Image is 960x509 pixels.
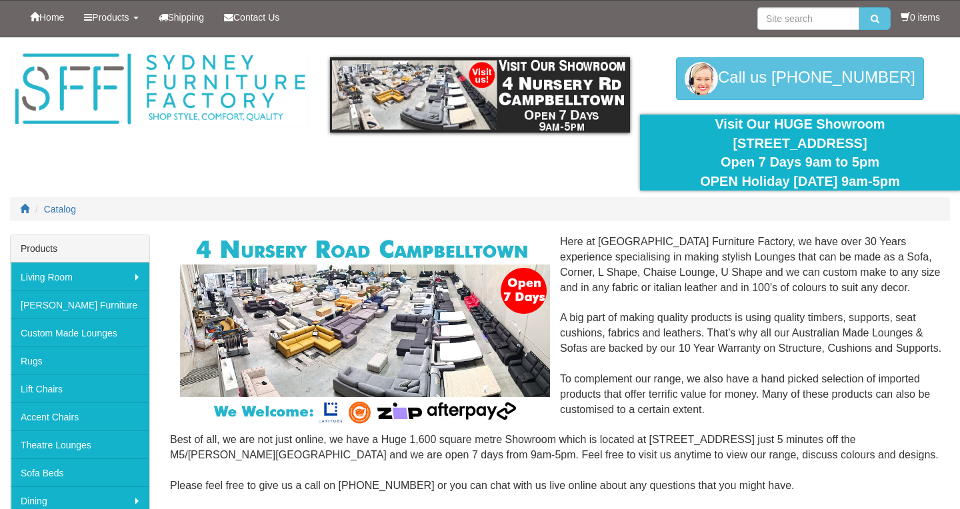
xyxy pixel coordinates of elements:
[11,262,149,290] a: Living Room
[214,1,289,34] a: Contact Us
[44,204,76,215] a: Catalog
[10,51,310,128] img: Sydney Furniture Factory
[11,402,149,430] a: Accent Chairs
[650,115,950,191] div: Visit Our HUGE Showroom [STREET_ADDRESS] Open 7 Days 9am to 5pm OPEN Holiday [DATE] 9am-5pm
[11,430,149,458] a: Theatre Lounges
[11,235,149,262] div: Products
[180,235,550,427] img: Corner Modular Lounges
[170,235,950,508] div: Here at [GEOGRAPHIC_DATA] Furniture Factory, we have over 30 Years experience specialising in mak...
[20,1,74,34] a: Home
[11,374,149,402] a: Lift Chairs
[149,1,215,34] a: Shipping
[757,7,859,30] input: Site search
[330,57,630,133] img: showroom.gif
[92,12,129,23] span: Products
[11,318,149,346] a: Custom Made Lounges
[11,346,149,374] a: Rugs
[11,290,149,318] a: [PERSON_NAME] Furniture
[233,12,279,23] span: Contact Us
[11,458,149,486] a: Sofa Beds
[901,11,940,24] li: 0 items
[39,12,64,23] span: Home
[168,12,205,23] span: Shipping
[74,1,148,34] a: Products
